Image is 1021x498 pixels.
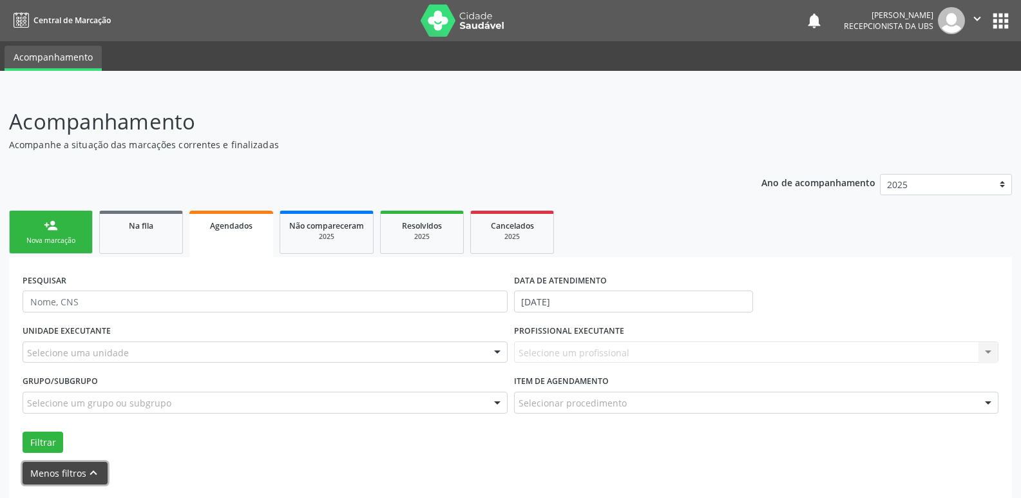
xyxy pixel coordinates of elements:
div: [PERSON_NAME] [844,10,933,21]
i:  [970,12,984,26]
label: Grupo/Subgrupo [23,372,98,392]
span: Não compareceram [289,220,364,231]
span: Selecionar procedimento [519,396,627,410]
button: Filtrar [23,432,63,454]
span: Central de Marcação [33,15,111,26]
img: img [938,7,965,34]
span: Agendados [210,220,253,231]
div: Nova marcação [19,236,83,245]
button: Menos filtroskeyboard_arrow_up [23,462,108,484]
label: PESQUISAR [23,271,66,291]
button: apps [989,10,1012,32]
div: 2025 [480,232,544,242]
label: PROFISSIONAL EXECUTANTE [514,321,624,341]
span: Cancelados [491,220,534,231]
input: Nome, CNS [23,291,508,312]
div: 2025 [289,232,364,242]
label: DATA DE ATENDIMENTO [514,271,607,291]
input: Selecione um intervalo [514,291,753,312]
a: Central de Marcação [9,10,111,31]
p: Acompanhamento [9,106,711,138]
a: Acompanhamento [5,46,102,71]
span: Na fila [129,220,153,231]
p: Acompanhe a situação das marcações correntes e finalizadas [9,138,711,151]
label: UNIDADE EXECUTANTE [23,321,111,341]
i: keyboard_arrow_up [86,466,100,480]
span: Resolvidos [402,220,442,231]
span: Selecione uma unidade [27,346,129,359]
button: notifications [805,12,823,30]
label: Item de agendamento [514,372,609,392]
p: Ano de acompanhamento [761,174,875,190]
span: Selecione um grupo ou subgrupo [27,396,171,410]
div: person_add [44,218,58,233]
div: 2025 [390,232,454,242]
span: Recepcionista da UBS [844,21,933,32]
button:  [965,7,989,34]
